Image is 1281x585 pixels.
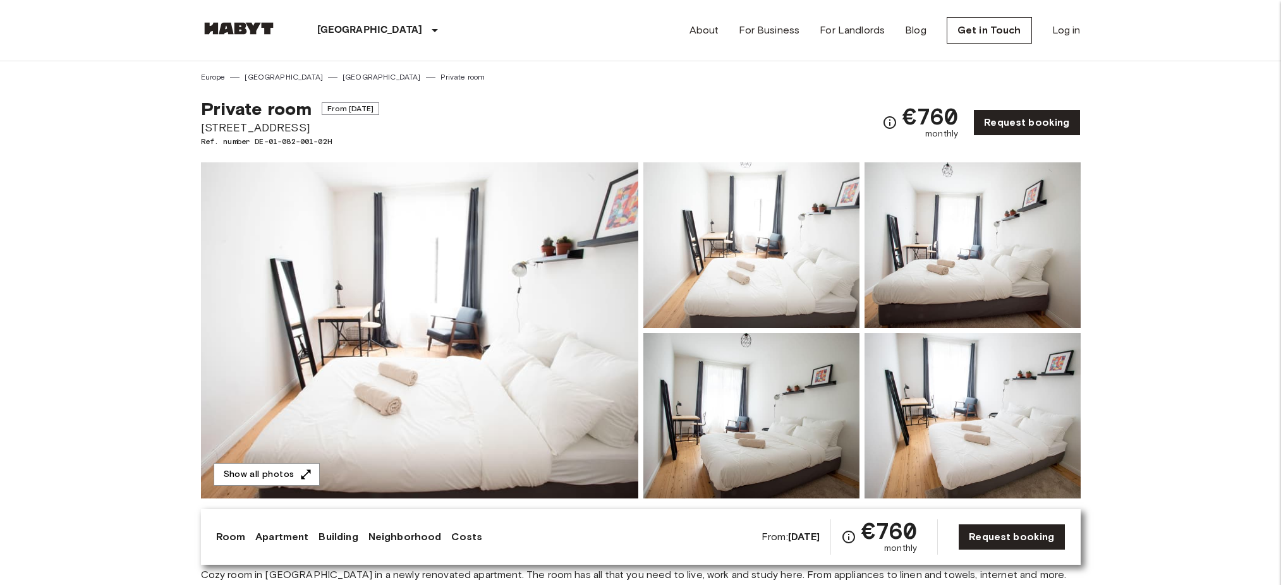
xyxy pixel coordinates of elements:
span: From: [762,530,820,544]
img: Picture of unit DE-01-082-001-02H [643,333,859,498]
a: For Business [739,23,799,38]
a: Europe [201,71,226,83]
a: Blog [905,23,926,38]
span: €760 [902,105,959,128]
span: monthly [884,542,917,555]
a: Costs [451,529,482,545]
a: [GEOGRAPHIC_DATA] [245,71,323,83]
span: €760 [861,519,918,542]
p: [GEOGRAPHIC_DATA] [317,23,423,38]
button: Show all photos [214,463,320,486]
a: Room [216,529,246,545]
span: [STREET_ADDRESS] [201,119,379,136]
span: Ref. number DE-01-082-001-02H [201,136,379,147]
a: Get in Touch [947,17,1032,44]
a: For Landlords [820,23,885,38]
svg: Check cost overview for full price breakdown. Please note that discounts apply to new joiners onl... [882,115,897,130]
a: Apartment [255,529,308,545]
span: From [DATE] [322,102,379,115]
a: Neighborhood [368,529,442,545]
a: Private room [440,71,485,83]
span: Cozy room in [GEOGRAPHIC_DATA] in a newly renovated apartment. The room has all that you need to ... [201,568,1081,582]
a: About [689,23,719,38]
b: [DATE] [788,531,820,543]
a: Log in [1052,23,1081,38]
a: Building [319,529,358,545]
a: Request booking [973,109,1080,136]
img: Marketing picture of unit DE-01-082-001-02H [201,162,638,498]
a: [GEOGRAPHIC_DATA] [343,71,421,83]
svg: Check cost overview for full price breakdown. Please note that discounts apply to new joiners onl... [841,529,856,545]
img: Picture of unit DE-01-082-001-02H [865,333,1081,498]
span: Private room [201,98,312,119]
img: Picture of unit DE-01-082-001-02H [865,162,1081,328]
img: Habyt [201,22,277,35]
img: Picture of unit DE-01-082-001-02H [643,162,859,328]
a: Request booking [958,524,1065,550]
span: monthly [925,128,958,140]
